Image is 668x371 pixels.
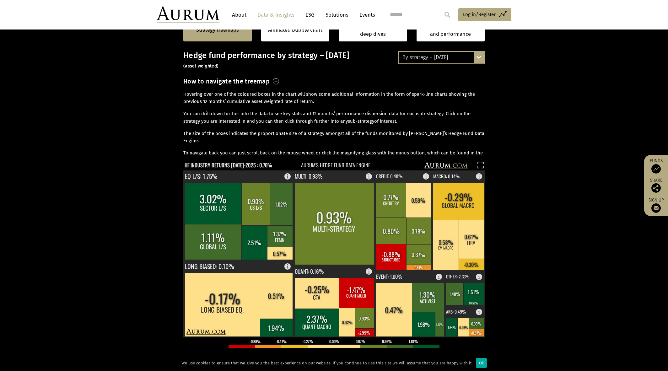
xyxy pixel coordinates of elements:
[183,110,485,125] p: You can drill down further into the data to see key stats and 12 months’ performance dispersion d...
[183,130,485,145] p: The size of the boxes indicates the proportionate size of a strategy amongst all of the funds mon...
[651,203,661,213] img: Sign up to our newsletter
[441,8,454,21] input: Submit
[417,19,485,41] a: Strategy data packs and performance
[157,6,219,23] img: Aurum
[183,149,485,164] p: To navigate back you can just scroll back on the mouse wheel or click the magnifying glass with t...
[651,183,661,193] img: Share this post
[339,19,407,41] a: Industry & strategy deep dives
[356,9,375,21] a: Events
[463,11,496,18] span: Log in/Register
[183,76,270,87] h3: How to navigate the treemap
[476,358,487,368] div: Ok
[229,9,250,21] a: About
[647,178,665,193] div: Share
[651,164,661,174] img: Access Funds
[458,8,511,21] a: Log in/Register
[183,63,218,69] small: (asset weighted)
[647,158,665,174] a: Funds
[196,26,239,34] a: Strategy treemaps
[254,9,298,21] a: Data & Insights
[268,26,322,34] a: Animated bubble chart
[417,111,443,116] span: sub-strategy
[302,9,318,21] a: ESG
[183,51,485,70] h3: Hedge fund performance by strategy – [DATE]
[183,91,485,157] div: Hovering over one of the coloured boxes in the chart will show some additional information in the...
[348,118,374,124] span: sub-strategy
[647,197,665,213] a: Sign up
[399,52,484,63] div: By strategy – [DATE]
[322,9,352,21] a: Solutions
